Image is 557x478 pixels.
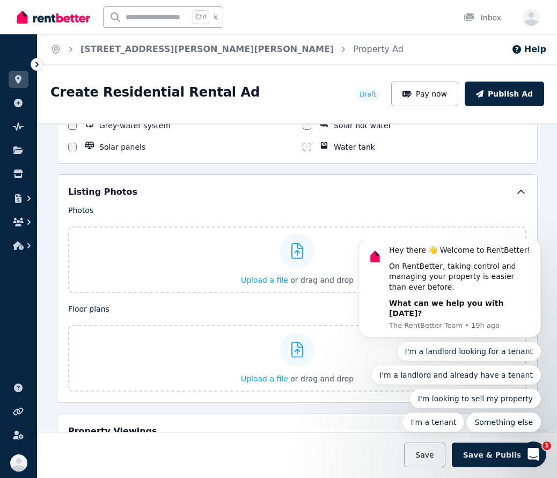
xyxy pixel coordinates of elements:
[214,13,217,21] span: k
[68,205,526,216] p: Photos
[124,173,199,193] button: Quick reply: Something else
[465,82,544,106] button: Publish Ad
[55,102,199,122] button: Quick reply: I'm a landlord looking for a tenant
[511,43,546,56] button: Help
[16,102,199,193] div: Quick reply options
[24,9,41,26] img: Profile image for The RentBetter Team
[241,275,354,285] button: Upload a file or drag and drop
[193,10,209,24] span: Ctrl
[47,22,190,54] div: On RentBetter, taking control and managing your property is easier than ever before.
[50,84,260,101] h1: Create Residential Rental Ad
[334,142,375,152] label: Water tank
[68,425,157,438] h5: Property Viewings
[68,304,526,314] p: Floor plans
[60,173,122,193] button: Quick reply: I'm a tenant
[521,442,546,467] iframe: Intercom live chat
[543,442,551,450] span: 1
[353,44,404,54] a: Property Ad
[334,120,391,131] label: Solar hot water
[99,120,171,131] label: Grey-water system
[241,373,354,384] button: Upload a file or drag and drop
[47,6,190,17] div: Hey there 👋 Welcome to RentBetter!
[17,9,90,25] img: RentBetter
[68,150,199,169] button: Quick reply: I'm looking to sell my property
[241,374,288,383] span: Upload a file
[404,443,445,467] button: Save
[68,186,137,198] h5: Listing Photos
[47,6,190,80] div: Message content
[99,142,145,152] label: Solar panels
[464,12,501,23] div: Inbox
[290,276,354,284] span: or drag and drop
[342,239,557,438] iframe: Intercom notifications message
[290,374,354,383] span: or drag and drop
[29,126,199,145] button: Quick reply: I'm a landlord and already have a tenant
[391,82,459,106] button: Pay now
[38,34,416,64] nav: Breadcrumb
[360,90,376,99] span: Draft
[452,443,538,467] button: Save & Publish
[47,82,190,91] p: Message from The RentBetter Team, sent 19h ago
[241,276,288,284] span: Upload a file
[80,44,334,54] a: [STREET_ADDRESS][PERSON_NAME][PERSON_NAME]
[47,60,161,79] b: What can we help you with [DATE]?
